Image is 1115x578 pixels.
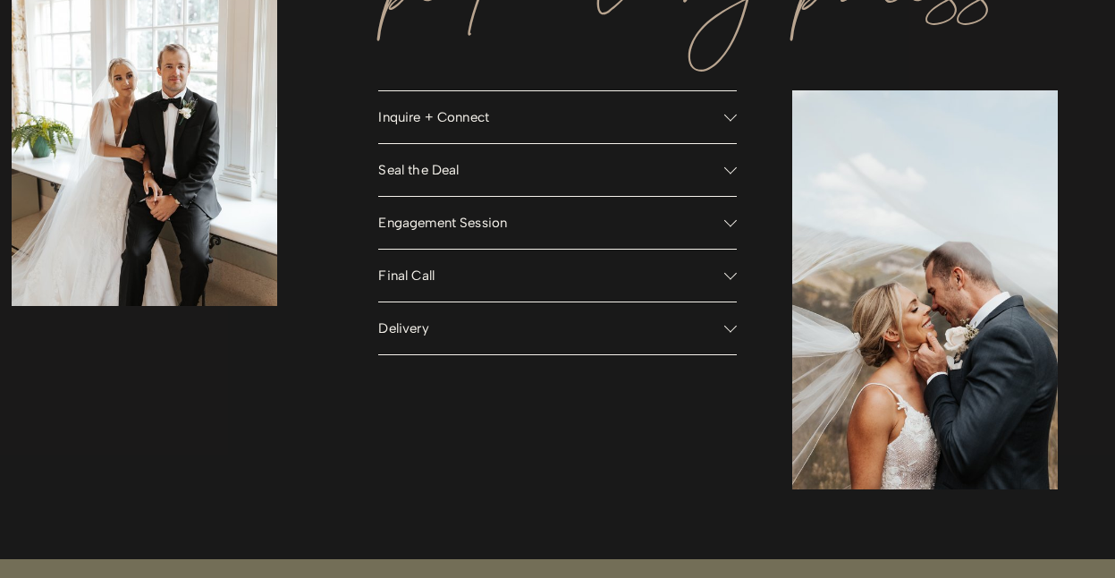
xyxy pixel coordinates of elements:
[378,109,723,125] span: Inquire + Connect
[378,215,723,231] span: Engagement Session
[378,320,723,336] span: Delivery
[378,91,736,143] button: Inquire + Connect
[378,162,723,178] span: Seal the Deal
[378,144,736,196] button: Seal the Deal
[378,197,736,249] button: Engagement Session
[378,302,736,354] button: Delivery
[378,250,736,302] button: Final Call
[378,268,723,284] span: Final Call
